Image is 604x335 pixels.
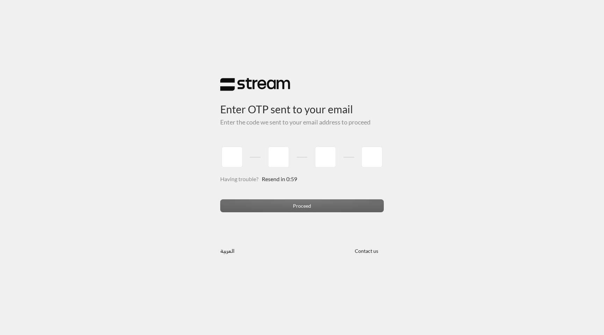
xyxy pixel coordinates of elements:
a: Contact us [349,248,384,254]
span: Having trouble? [220,176,258,182]
button: Contact us [349,244,384,257]
h3: Enter OTP sent to your email [220,91,384,115]
a: العربية [220,244,235,257]
span: Resend in 0:59 [262,176,297,182]
h5: Enter the code we sent to your email address to proceed [220,119,384,126]
img: Stream Logo [220,78,290,91]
